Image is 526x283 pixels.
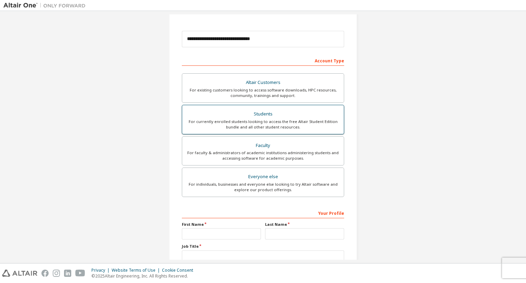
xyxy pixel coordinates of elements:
[64,270,71,277] img: linkedin.svg
[53,270,60,277] img: instagram.svg
[186,119,340,130] div: For currently enrolled students looking to access the free Altair Student Edition bundle and all ...
[41,270,49,277] img: facebook.svg
[182,244,344,249] label: Job Title
[186,141,340,150] div: Faculty
[186,109,340,119] div: Students
[186,78,340,87] div: Altair Customers
[112,268,162,273] div: Website Terms of Use
[182,55,344,66] div: Account Type
[75,270,85,277] img: youtube.svg
[162,268,197,273] div: Cookie Consent
[2,270,37,277] img: altair_logo.svg
[265,222,344,227] label: Last Name
[186,150,340,161] div: For faculty & administrators of academic institutions administering students and accessing softwa...
[3,2,89,9] img: Altair One
[182,222,261,227] label: First Name
[91,268,112,273] div: Privacy
[186,172,340,182] div: Everyone else
[182,207,344,218] div: Your Profile
[186,182,340,193] div: For individuals, businesses and everyone else looking to try Altair software and explore our prod...
[186,87,340,98] div: For existing customers looking to access software downloads, HPC resources, community, trainings ...
[91,273,197,279] p: © 2025 Altair Engineering, Inc. All Rights Reserved.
